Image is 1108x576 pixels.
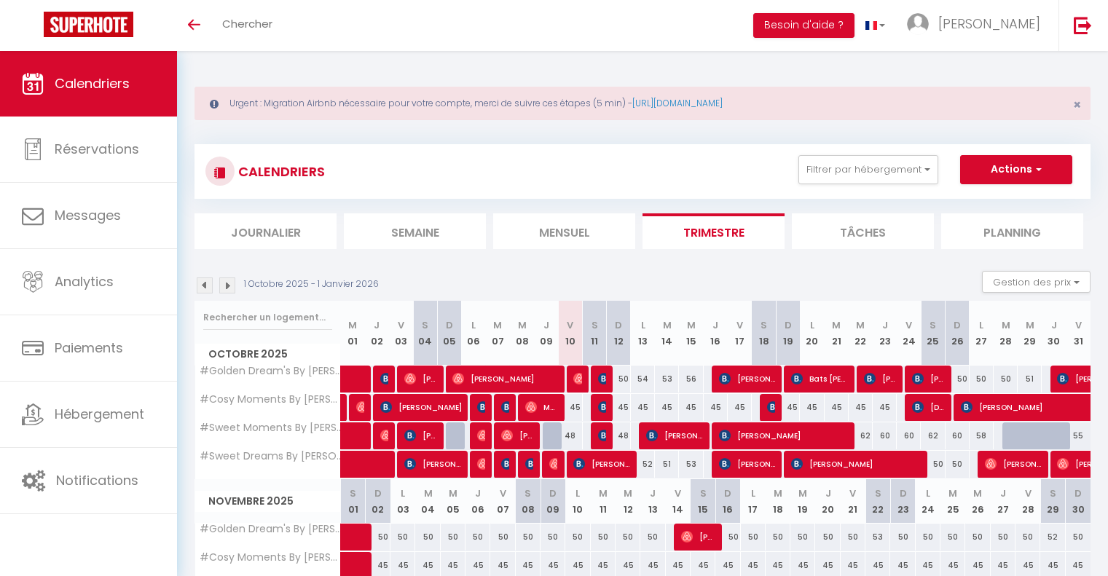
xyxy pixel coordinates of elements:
span: [PERSON_NAME] [791,450,923,478]
th: 05 [437,301,461,366]
div: 58 [970,422,994,449]
abbr: M [599,486,608,500]
abbr: L [979,318,983,332]
div: 50 [940,524,965,551]
th: 25 [940,479,965,524]
span: Messages [55,206,121,224]
div: 45 [558,394,582,421]
abbr: S [350,486,356,500]
button: Besoin d'aide ? [753,13,854,38]
span: #Cosy Moments By [PERSON_NAME]Homes [197,394,343,405]
h3: CALENDRIERS [235,155,325,188]
span: Octobre 2025 [195,344,340,365]
span: [PERSON_NAME] [477,450,485,478]
div: 48 [607,422,631,449]
span: [PERSON_NAME] [938,15,1040,33]
div: 50 [741,524,766,551]
div: 48 [558,422,582,449]
div: 50 [921,451,945,478]
div: 54 [631,366,655,392]
span: [PERSON_NAME] [501,393,509,421]
abbr: D [374,486,382,500]
abbr: V [1075,318,1082,332]
th: 18 [752,301,776,366]
th: 15 [691,479,715,524]
th: 04 [415,479,440,524]
abbr: J [712,318,718,332]
span: #Golden Dream's By [PERSON_NAME]Homes [197,366,343,376]
th: 03 [390,479,415,524]
span: Novembre 2025 [195,491,340,512]
div: 45 [849,394,873,421]
abbr: L [575,486,580,500]
abbr: M [424,486,433,500]
div: 52 [631,451,655,478]
div: 45 [873,394,897,421]
th: 26 [965,479,990,524]
abbr: D [1074,486,1082,500]
div: 50 [490,524,515,551]
abbr: M [493,318,502,332]
span: #Golden Dream's By [PERSON_NAME]Homes [197,524,343,534]
span: Aitor Kortabitarte Garro [767,393,775,421]
abbr: M [624,486,632,500]
abbr: S [700,486,707,500]
div: 60 [873,422,897,449]
th: 17 [741,479,766,524]
div: 55 [1066,422,1091,449]
div: 53 [679,451,703,478]
th: 30 [1042,301,1066,366]
div: 50 [640,524,665,551]
th: 01 [341,301,365,366]
th: 29 [1018,301,1042,366]
span: [PERSON_NAME] [380,393,463,421]
li: Semaine [344,213,486,249]
div: 51 [1018,366,1042,392]
span: Bats [PERSON_NAME] [791,365,849,392]
div: 45 [776,394,800,421]
span: [PERSON_NAME] [646,422,704,449]
img: Super Booking [44,12,133,37]
abbr: V [1025,486,1032,500]
div: 50 [390,524,415,551]
span: [PERSON_NAME] [404,422,437,449]
abbr: M [774,486,782,500]
th: 02 [365,301,389,366]
div: 50 [541,524,565,551]
div: Urgent : Migration Airbnb nécessaire pour votre compte, merci de suivre ces étapes (5 min) - [195,87,1091,120]
abbr: D [615,318,622,332]
span: [DEMOGRAPHIC_DATA][PERSON_NAME] [912,393,945,421]
th: 08 [510,301,534,366]
th: 21 [825,301,849,366]
span: Réservations [55,140,139,158]
div: 45 [655,394,679,421]
abbr: M [948,486,957,500]
span: #Sweet Moments By [PERSON_NAME]Homes [197,422,343,433]
abbr: M [832,318,841,332]
th: 18 [766,479,790,524]
abbr: M [518,318,527,332]
li: Journalier [195,213,337,249]
li: Mensuel [493,213,635,249]
div: 50 [565,524,590,551]
th: 12 [607,301,631,366]
th: 13 [631,301,655,366]
abbr: V [849,486,856,500]
abbr: L [471,318,476,332]
div: 50 [715,524,740,551]
div: 45 [607,394,631,421]
th: 02 [366,479,390,524]
span: #Cosy Moments By [PERSON_NAME]Homes [197,552,343,563]
span: [PERSON_NAME] [501,450,509,478]
li: Tâches [792,213,934,249]
abbr: D [900,486,907,500]
div: 45 [728,394,752,421]
abbr: V [500,486,506,500]
abbr: M [856,318,865,332]
abbr: M [1002,318,1010,332]
div: 50 [890,524,915,551]
div: 50 [441,524,465,551]
span: × [1073,95,1081,114]
div: 62 [849,422,873,449]
div: 50 [970,366,994,392]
